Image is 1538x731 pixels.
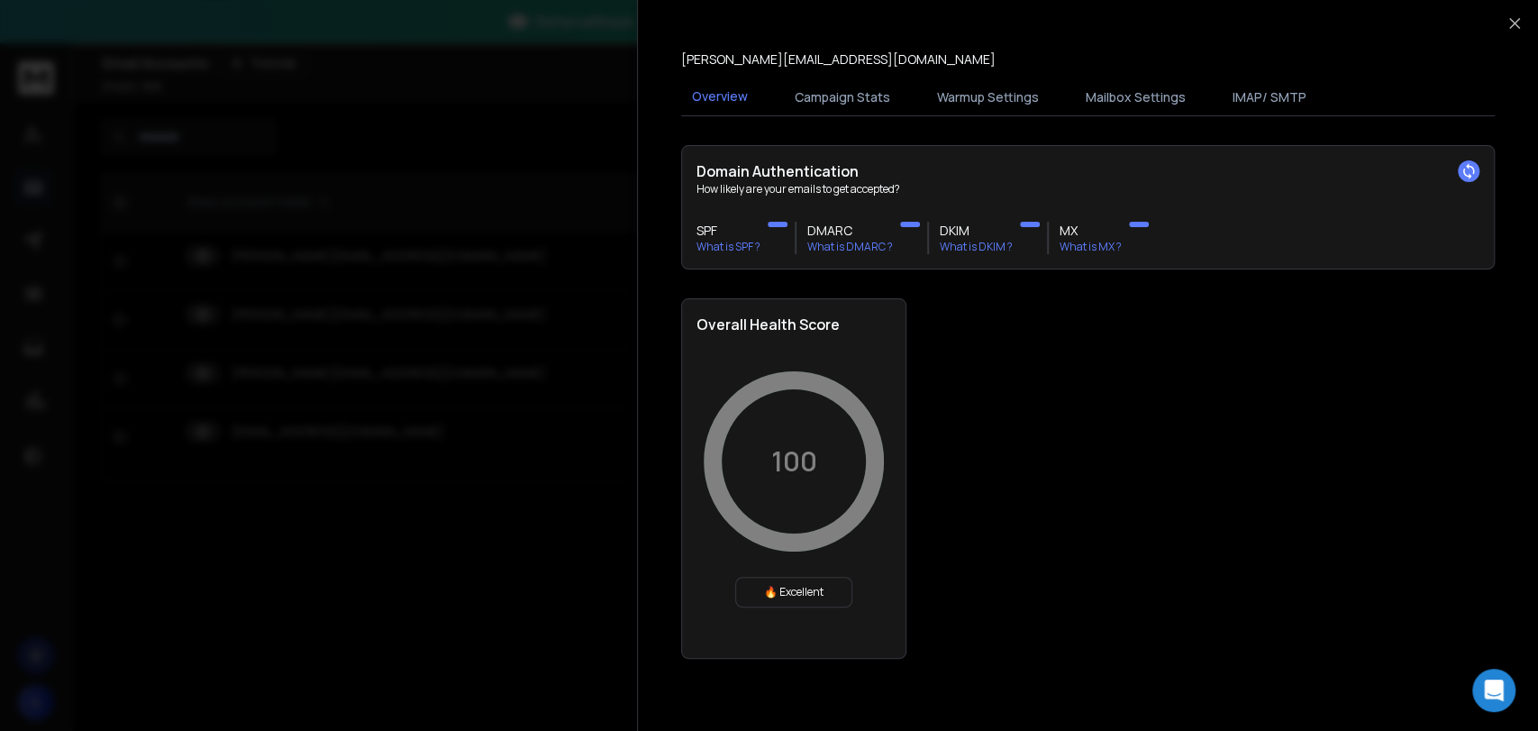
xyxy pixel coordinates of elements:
button: Warmup Settings [926,78,1050,117]
p: What is DMARC ? [807,240,893,254]
div: Open Intercom Messenger [1472,669,1515,712]
h3: MX [1060,222,1122,240]
p: What is SPF ? [696,240,760,254]
h3: DKIM [940,222,1013,240]
p: What is MX ? [1060,240,1122,254]
h2: Domain Authentication [696,160,1479,182]
h2: Overall Health Score [696,314,891,335]
button: Overview [681,77,759,118]
p: What is DKIM ? [940,240,1013,254]
p: [PERSON_NAME][EMAIL_ADDRESS][DOMAIN_NAME] [681,50,996,69]
button: Campaign Stats [784,78,901,117]
button: Mailbox Settings [1075,78,1197,117]
h3: DMARC [807,222,893,240]
button: IMAP/ SMTP [1222,78,1317,117]
p: 100 [771,445,817,478]
div: 🔥 Excellent [735,577,852,608]
p: How likely are your emails to get accepted? [696,182,1479,196]
h3: SPF [696,222,760,240]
